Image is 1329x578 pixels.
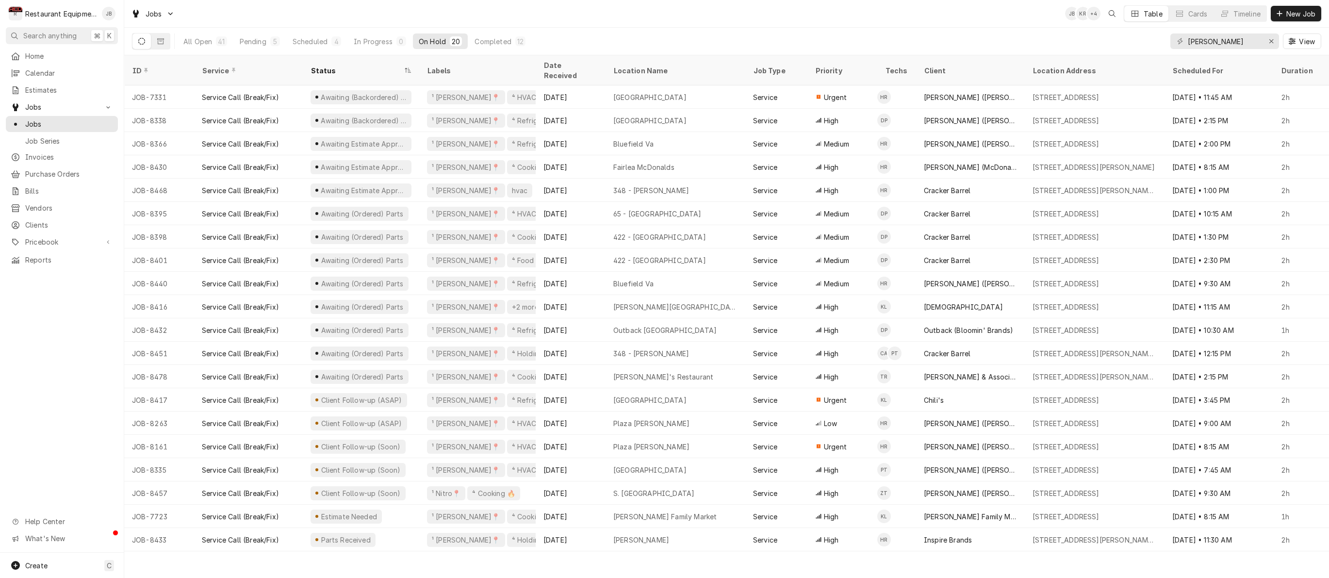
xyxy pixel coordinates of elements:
[753,255,777,265] div: Service
[107,31,112,41] span: K
[1165,85,1273,109] div: [DATE] • 11:45 AM
[25,533,112,544] span: What's New
[124,85,194,109] div: JOB-7331
[753,232,777,242] div: Service
[877,183,891,197] div: HR
[824,209,849,219] span: Medium
[202,372,279,382] div: Service Call (Break/Fix)
[924,66,1015,76] div: Client
[536,132,606,155] div: [DATE]
[1284,9,1317,19] span: New Job
[753,279,777,289] div: Service
[753,209,777,219] div: Service
[1273,109,1328,132] div: 2h
[613,116,687,126] div: [GEOGRAPHIC_DATA]
[1033,255,1099,265] div: [STREET_ADDRESS]
[431,325,501,335] div: ¹ [PERSON_NAME]📍
[431,139,501,149] div: ¹ [PERSON_NAME]📍
[6,99,118,115] a: Go to Jobs
[1273,318,1328,342] div: 1h
[511,92,548,102] div: ⁴ HVAC 🌡️
[419,36,446,47] div: On Hold
[6,27,118,44] button: Search anything⌘K
[1273,342,1328,365] div: 2h
[517,36,524,47] div: 12
[6,252,118,268] a: Reports
[753,302,777,312] div: Service
[25,51,113,61] span: Home
[6,513,118,529] a: Go to Help Center
[877,393,891,407] div: KL
[431,116,501,126] div: ¹ [PERSON_NAME]📍
[877,160,891,174] div: Hunter Ralston's Avatar
[536,109,606,132] div: [DATE]
[6,217,118,233] a: Clients
[320,209,404,219] div: Awaiting (Ordered) Parts
[23,31,77,41] span: Search anything
[613,66,736,76] div: Location Name
[124,388,194,412] div: JOB-8417
[6,166,118,182] a: Purchase Orders
[536,202,606,225] div: [DATE]
[1233,9,1261,19] div: Timeline
[824,139,849,149] span: Medium
[9,7,22,20] div: Restaurant Equipment Diagnostics's Avatar
[202,139,279,149] div: Service Call (Break/Fix)
[753,139,777,149] div: Service
[536,388,606,412] div: [DATE]
[320,372,404,382] div: Awaiting (Ordered) Parts
[888,347,902,360] div: PT
[613,325,717,335] div: Outback [GEOGRAPHIC_DATA]
[25,169,113,179] span: Purchase Orders
[877,230,891,244] div: DP
[511,325,573,335] div: ⁴ Refrigeration ❄️
[877,183,891,197] div: Hunter Ralston's Avatar
[9,7,22,20] div: R
[427,66,528,76] div: Labels
[613,185,689,196] div: 348 - [PERSON_NAME]
[924,255,970,265] div: Cracker Barrel
[6,149,118,165] a: Invoices
[202,302,279,312] div: Service Call (Break/Fix)
[824,255,849,265] span: Medium
[753,162,777,172] div: Service
[753,66,800,76] div: Job Type
[1281,66,1318,76] div: Duration
[124,295,194,318] div: JOB-8416
[924,139,1017,149] div: [PERSON_NAME] ([PERSON_NAME])
[613,255,706,265] div: 422 - [GEOGRAPHIC_DATA]
[320,116,408,126] div: Awaiting (Backordered) Parts
[320,139,408,149] div: Awaiting Estimate Approval
[1273,179,1328,202] div: 2h
[1104,6,1120,21] button: Open search
[6,530,118,546] a: Go to What's New
[1076,7,1090,20] div: Kelli Robinette's Avatar
[511,395,573,405] div: ⁴ Refrigeration ❄️
[202,116,279,126] div: Service Call (Break/Fix)
[127,6,179,22] a: Go to Jobs
[124,412,194,435] div: JOB-8263
[1033,139,1099,149] div: [STREET_ADDRESS]
[613,209,702,219] div: 65 - [GEOGRAPHIC_DATA]
[924,325,1013,335] div: Outback (Bloomin' Brands)
[320,185,408,196] div: Awaiting Estimate Approval
[1273,388,1328,412] div: 2h
[613,348,689,359] div: 348 - [PERSON_NAME]
[1273,225,1328,248] div: 2h
[202,232,279,242] div: Service Call (Break/Fix)
[124,342,194,365] div: JOB-8451
[202,185,279,196] div: Service Call (Break/Fix)
[877,137,891,150] div: HR
[1033,116,1099,126] div: [STREET_ADDRESS]
[824,92,847,102] span: Urgent
[1033,372,1157,382] div: [STREET_ADDRESS][PERSON_NAME][PERSON_NAME]
[613,139,654,149] div: Bluefield Va
[1033,325,1099,335] div: [STREET_ADDRESS]
[877,370,891,383] div: TR
[107,561,112,571] span: C
[320,302,404,312] div: Awaiting (Ordered) Parts
[1273,155,1328,179] div: 2h
[202,325,279,335] div: Service Call (Break/Fix)
[431,372,501,382] div: ¹ [PERSON_NAME]📍
[6,82,118,98] a: Estimates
